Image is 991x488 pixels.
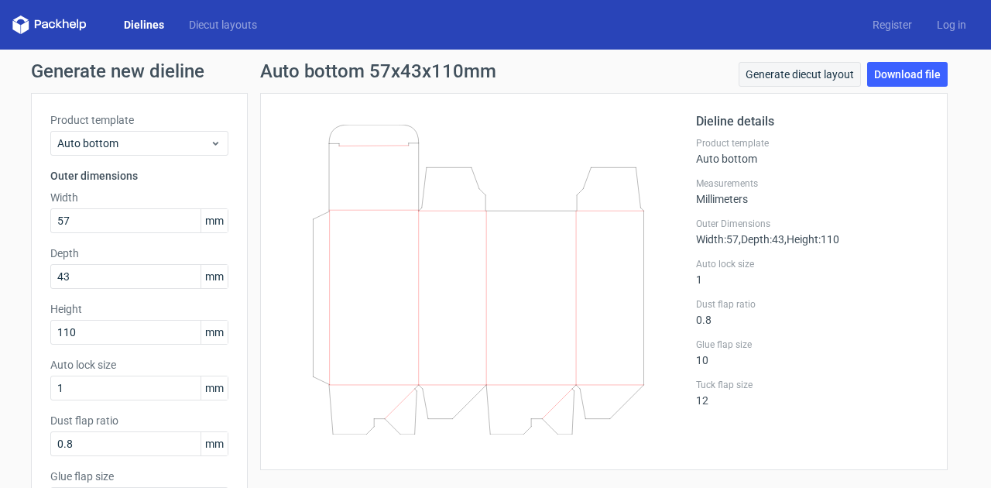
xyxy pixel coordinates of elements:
[696,298,928,311] label: Dust flap ratio
[696,233,739,246] span: Width : 57
[50,469,228,484] label: Glue flap size
[696,137,928,149] label: Product template
[696,339,928,366] div: 10
[50,246,228,261] label: Depth
[696,218,928,230] label: Outer Dimensions
[696,137,928,165] div: Auto bottom
[260,62,496,81] h1: Auto bottom 57x43x110mm
[50,301,228,317] label: Height
[201,265,228,288] span: mm
[50,168,228,184] h3: Outer dimensions
[111,17,177,33] a: Dielines
[201,376,228,400] span: mm
[696,177,928,205] div: Millimeters
[784,233,839,246] span: , Height : 110
[50,112,228,128] label: Product template
[860,17,924,33] a: Register
[177,17,269,33] a: Diecut layouts
[696,298,928,326] div: 0.8
[201,321,228,344] span: mm
[201,432,228,455] span: mm
[201,209,228,232] span: mm
[696,339,928,351] label: Glue flap size
[696,258,928,270] label: Auto lock size
[31,62,960,81] h1: Generate new dieline
[50,357,228,373] label: Auto lock size
[739,62,861,87] a: Generate diecut layout
[867,62,948,87] a: Download file
[696,112,928,131] h2: Dieline details
[50,413,228,428] label: Dust flap ratio
[696,177,928,190] label: Measurements
[696,379,928,391] label: Tuck flap size
[57,136,210,151] span: Auto bottom
[696,379,928,407] div: 12
[739,233,784,246] span: , Depth : 43
[924,17,979,33] a: Log in
[696,258,928,286] div: 1
[50,190,228,205] label: Width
